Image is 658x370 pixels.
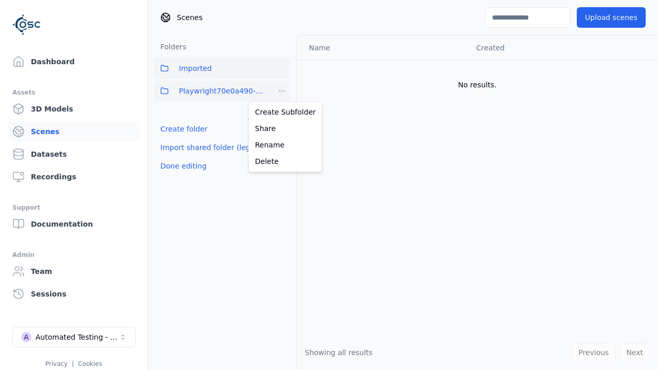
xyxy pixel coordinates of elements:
[251,153,320,170] a: Delete
[251,120,320,137] a: Share
[251,104,320,120] a: Create Subfolder
[251,137,320,153] a: Rename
